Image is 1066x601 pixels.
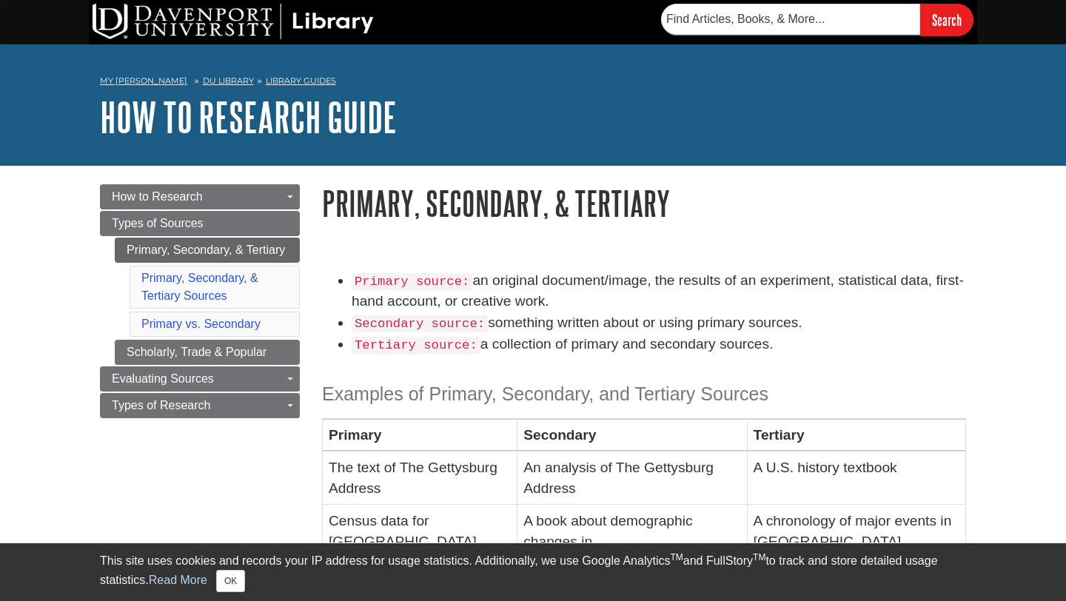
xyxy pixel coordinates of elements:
span: How to Research [112,190,203,203]
a: Types of Sources [100,211,300,236]
td: The text of The Gettysburg Address [323,451,517,505]
div: Guide Page Menu [100,184,300,418]
a: Evaluating Sources [100,366,300,392]
th: Secondary [517,419,747,451]
code: Secondary source: [352,315,488,332]
li: something written about or using primary sources. [352,312,966,334]
span: Evaluating Sources [112,372,214,385]
a: Primary, Secondary, & Tertiary [115,238,300,263]
a: How to Research [100,184,300,209]
a: Primary, Secondary, & Tertiary Sources [141,272,258,302]
code: Primary source: [352,273,472,290]
li: an original document/image, the results of an experiment, statistical data, first-hand account, o... [352,270,966,313]
span: Types of Research [112,399,210,412]
a: How to Research Guide [100,94,397,140]
td: A book about demographic changes in [GEOGRAPHIC_DATA] [517,505,747,578]
a: Primary vs. Secondary [141,318,261,330]
a: Library Guides [266,75,336,86]
a: Types of Research [100,393,300,418]
input: Search [920,4,973,36]
span: Types of Sources [112,217,204,229]
td: An analysis of The Gettysburg Address [517,451,747,505]
div: This site uses cookies and records your IP address for usage statistics. Additionally, we use Goo... [100,552,966,592]
th: Tertiary [747,419,965,451]
code: Tertiary source: [352,337,480,354]
form: Searches DU Library's articles, books, and more [661,4,973,36]
td: Census data for [GEOGRAPHIC_DATA] [323,505,517,578]
h3: Examples of Primary, Secondary, and Tertiary Sources [322,383,966,405]
th: Primary [323,419,517,451]
img: DU Library [93,4,374,39]
h1: Primary, Secondary, & Tertiary [322,184,966,222]
td: A U.S. history textbook [747,451,965,505]
a: DU Library [203,75,254,86]
sup: TM [753,552,765,563]
td: A chronology of major events in [GEOGRAPHIC_DATA] [747,505,965,578]
sup: TM [670,552,683,563]
a: My [PERSON_NAME] [100,75,187,87]
nav: breadcrumb [100,71,966,95]
input: Find Articles, Books, & More... [661,4,920,35]
a: Scholarly, Trade & Popular [115,340,300,365]
a: Read More [149,574,207,586]
button: Close [216,570,245,592]
li: a collection of primary and secondary sources. [352,334,966,355]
